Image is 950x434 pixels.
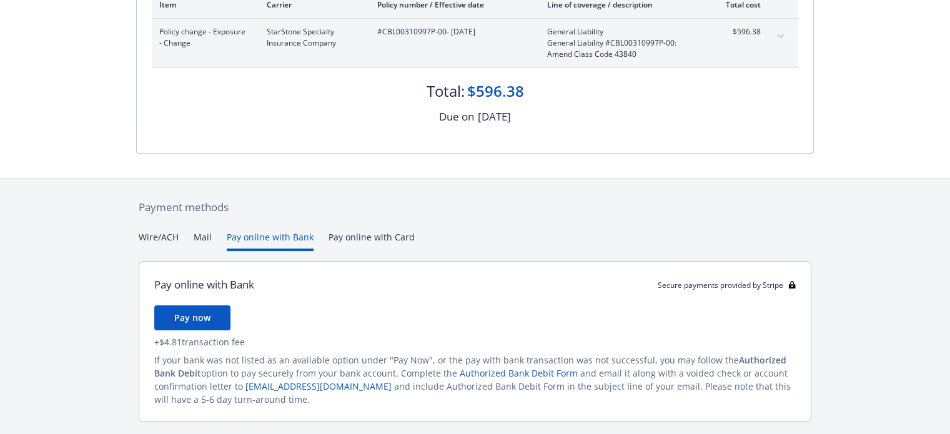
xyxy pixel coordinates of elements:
[154,335,796,348] div: + $4.81 transaction fee
[427,81,465,102] div: Total:
[547,37,694,60] span: General Liability #CBL00310997P-00: Amend Class Code 43840
[377,26,527,37] span: #CBL00310997P-00 - [DATE]
[547,26,694,37] span: General Liability
[154,353,796,406] div: If your bank was not listed as an available option under "Pay Now", or the pay with bank transact...
[154,277,254,293] div: Pay online with Bank
[547,26,694,60] span: General LiabilityGeneral Liability #CBL00310997P-00: Amend Class Code 43840
[194,230,212,251] button: Mail
[478,109,511,125] div: [DATE]
[658,280,796,290] div: Secure payments provided by Stripe
[154,305,230,330] button: Pay now
[227,230,314,251] button: Pay online with Bank
[154,354,786,379] span: Authorized Bank Debit
[174,312,210,323] span: Pay now
[139,199,811,215] div: Payment methods
[329,230,415,251] button: Pay online with Card
[139,230,179,251] button: Wire/ACH
[267,26,357,49] span: StarStone Specialty Insurance Company
[152,19,798,67] div: Policy change - Exposure - ChangeStarStone Specialty Insurance Company#CBL00310997P-00- [DATE]Gen...
[159,26,247,49] span: Policy change - Exposure - Change
[467,81,524,102] div: $596.38
[714,26,761,37] span: $596.38
[439,109,474,125] div: Due on
[460,367,578,379] a: Authorized Bank Debit Form
[771,26,791,46] button: expand content
[245,380,392,392] a: [EMAIL_ADDRESS][DOMAIN_NAME]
